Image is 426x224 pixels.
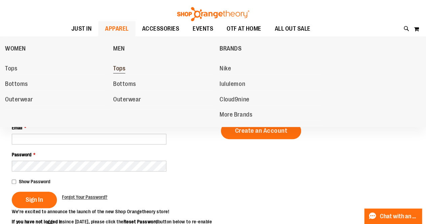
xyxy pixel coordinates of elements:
[12,152,31,157] span: Password
[380,213,418,220] span: Chat with an Expert
[5,96,33,104] span: Outerwear
[12,125,22,130] span: Email
[220,81,245,89] span: lululemon
[193,21,213,36] span: EVENTS
[26,196,43,203] span: Sign In
[221,123,301,139] a: Create an Account
[142,21,179,36] span: ACCESSORIES
[220,111,252,120] span: More Brands
[5,81,28,89] span: Bottoms
[62,194,107,200] span: Forgot Your Password?
[220,65,231,73] span: Nike
[19,179,50,184] span: Show Password
[62,194,107,200] a: Forgot Your Password?
[235,127,287,134] span: Create an Account
[113,96,141,104] span: Outerwear
[220,45,241,54] span: BRANDS
[176,7,250,21] img: Shop Orangetheory
[71,21,92,36] span: JUST IN
[113,45,125,54] span: MEN
[5,65,17,73] span: Tops
[275,21,310,36] span: ALL OUT SALE
[113,81,136,89] span: Bottoms
[5,45,26,54] span: WOMEN
[113,65,125,73] span: Tops
[220,96,249,104] span: Cloud9nine
[12,192,57,208] button: Sign In
[364,209,422,224] button: Chat with an Expert
[12,208,213,215] p: We’re excited to announce the launch of the new Shop Orangetheory store!
[227,21,261,36] span: OTF AT HOME
[105,21,129,36] span: APPAREL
